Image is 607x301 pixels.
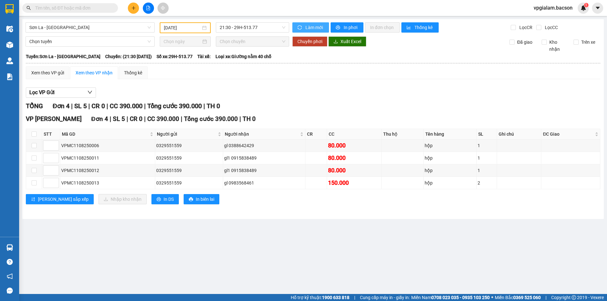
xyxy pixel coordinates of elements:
span: download [333,39,338,44]
span: sync [297,25,303,30]
div: VPMC1108250012 [61,167,154,174]
span: | [88,102,90,110]
span: VP [PERSON_NAME] [26,115,82,123]
td: VPMC1108250006 [60,139,155,152]
span: plus [131,6,136,10]
div: 0329551559 [156,154,222,162]
img: warehouse-icon [6,57,13,64]
button: printerIn biên lai [184,194,219,204]
input: Chọn ngày [164,38,201,45]
strong: 1900 633 818 [322,295,349,300]
span: message [7,288,13,294]
div: Xem theo VP gửi [31,69,64,76]
span: SL 5 [74,102,87,110]
img: logo-vxr [5,4,14,14]
div: Thống kê [124,69,142,76]
span: question-circle [7,259,13,265]
span: 21:30 - 29H-513.77 [220,23,285,32]
td: VPMC1108250012 [60,164,155,177]
div: 150.000 [328,178,380,187]
th: Ghi chú [497,129,542,139]
span: | [354,294,355,301]
span: CC 390.000 [110,102,143,110]
span: sort-ascending [31,197,35,202]
button: printerIn phơi [331,22,363,33]
span: | [110,115,111,123]
span: bar-chart [406,25,412,30]
sup: 1 [584,3,589,7]
span: Người nhận [225,131,299,138]
span: CC 390.000 [147,115,179,123]
span: Người gửi [157,131,216,138]
span: | [545,294,546,301]
span: ⚪️ [491,296,493,299]
input: 11/08/2025 [164,24,201,31]
span: Tổng cước 390.000 [184,115,238,123]
th: CR [305,129,327,139]
span: | [203,102,205,110]
span: Kho nhận [547,39,569,53]
span: Mã GD [62,131,149,138]
span: | [127,115,128,123]
span: Miền Bắc [495,294,541,301]
span: Số xe: 29H-513.77 [157,53,193,60]
span: Làm mới [305,24,324,31]
div: hộp [425,167,475,174]
span: Lọc CR [517,24,533,31]
span: Hỗ trợ kỹ thuật: [291,294,349,301]
span: down [87,90,92,95]
button: file-add [143,3,154,14]
span: printer [189,197,193,202]
span: In DS [164,196,174,203]
th: Thu hộ [382,129,424,139]
span: Chuyến: (21:30 [DATE]) [105,53,152,60]
span: Đơn 4 [91,115,108,123]
div: 80.000 [328,141,380,150]
strong: 0708 023 035 - 0935 103 250 [431,295,490,300]
strong: 0369 525 060 [513,295,541,300]
span: | [71,102,73,110]
th: Tên hàng [424,129,477,139]
span: In biên lai [196,196,214,203]
div: gl 0983568461 [224,179,304,186]
span: Chọn chuyến [220,37,285,46]
div: gl1 0915838489 [224,167,304,174]
img: icon-new-feature [581,5,586,11]
div: 1 [478,154,496,162]
div: 0329551559 [156,167,222,174]
span: Loại xe: Giường nằm 40 chỗ [216,53,271,60]
div: VPMC1108250006 [61,142,154,149]
img: solution-icon [6,73,13,80]
button: Chuyển phơi [292,36,327,47]
button: bar-chartThống kê [401,22,439,33]
div: 80.000 [328,154,380,162]
button: printerIn DS [151,194,179,204]
span: file-add [146,6,150,10]
td: VPMC1108250013 [60,177,155,189]
span: SL 5 [113,115,125,123]
span: TH 0 [243,115,256,123]
div: hộp [425,154,475,162]
span: copyright [572,295,576,300]
span: vpgialam.bacson [529,4,578,12]
span: | [106,102,108,110]
span: | [181,115,182,123]
th: CC [327,129,381,139]
div: gl1 0915838489 [224,154,304,162]
span: TH 0 [207,102,220,110]
th: STT [42,129,60,139]
span: Thống kê [414,24,434,31]
button: caret-down [592,3,603,14]
span: CR 0 [130,115,143,123]
span: CR 0 [91,102,105,110]
div: hộp [425,142,475,149]
span: Xuất Excel [340,38,361,45]
button: plus [128,3,139,14]
input: Tìm tên, số ĐT hoặc mã đơn [35,4,110,11]
img: warehouse-icon [6,26,13,32]
span: 1 [585,3,587,7]
span: printer [336,25,341,30]
span: ĐC Giao [543,131,594,138]
span: Chọn tuyến [29,37,151,46]
span: notification [7,273,13,279]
